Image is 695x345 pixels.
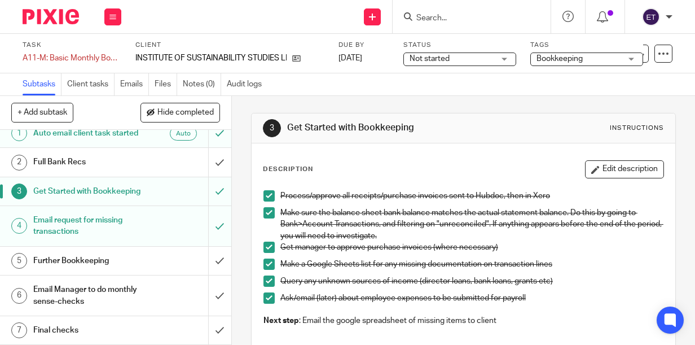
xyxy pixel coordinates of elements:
div: 1 [11,125,27,141]
div: 3 [263,119,281,137]
a: Audit logs [227,73,267,95]
a: Client tasks [67,73,115,95]
h1: Auto email client task started [33,125,142,142]
p: Get manager to approve purchase invoices (where necessary) [280,242,663,253]
p: Process/approve all receipts/purchase invoices sent to Hubdoc, then in Xero [280,190,663,202]
h1: Get Started with Bookkeeping [287,122,487,134]
h1: Further Bookkeeping [33,252,142,269]
label: Status [403,41,516,50]
a: Subtasks [23,73,61,95]
a: Files [155,73,177,95]
div: 7 [11,322,27,338]
button: + Add subtask [11,103,73,122]
p: : Email the google spreadsheet of missing items to client [263,315,663,326]
h1: Final checks [33,322,142,339]
strong: Next step [263,317,299,325]
h1: Full Bank Recs [33,154,142,171]
span: Not started [410,55,450,63]
span: Bookkeeping [536,55,583,63]
label: Client [135,41,324,50]
h1: Get Started with Bookkeeping [33,183,142,200]
div: Instructions [610,124,664,133]
span: [DATE] [338,54,362,62]
div: 5 [11,253,27,269]
a: Notes (0) [183,73,221,95]
p: Description [263,165,313,174]
h1: Email Manager to do monthly sense-checks [33,281,142,310]
img: svg%3E [642,8,660,26]
p: Make sure the balance sheet bank balance matches the actual statement balance. Do this by going t... [280,207,663,242]
label: Task [23,41,121,50]
div: 4 [11,218,27,234]
a: Emails [120,73,149,95]
span: Hide completed [157,108,214,117]
div: 2 [11,155,27,171]
h1: Email request for missing transactions [33,212,142,241]
label: Due by [338,41,389,50]
div: A11-M: Basic Monthly Bookkeeping [23,53,121,64]
div: Auto [170,126,197,141]
p: Query any unknown sources of income (director loans, bank loans, grants etc) [280,276,663,287]
div: 3 [11,184,27,199]
button: Hide completed [140,103,220,122]
p: INSTITUTE OF SUSTAINABILITY STUDIES LIMITED [135,53,287,64]
p: Ask/email (later) about employee expenses to be submitted for payroll [280,292,663,304]
p: Make a Google Sheets list for any missing documentation on transaction lines [280,259,663,270]
input: Search [415,14,517,24]
img: Pixie [23,9,79,24]
div: 6 [11,288,27,304]
label: Tags [530,41,643,50]
button: Edit description [585,160,664,178]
